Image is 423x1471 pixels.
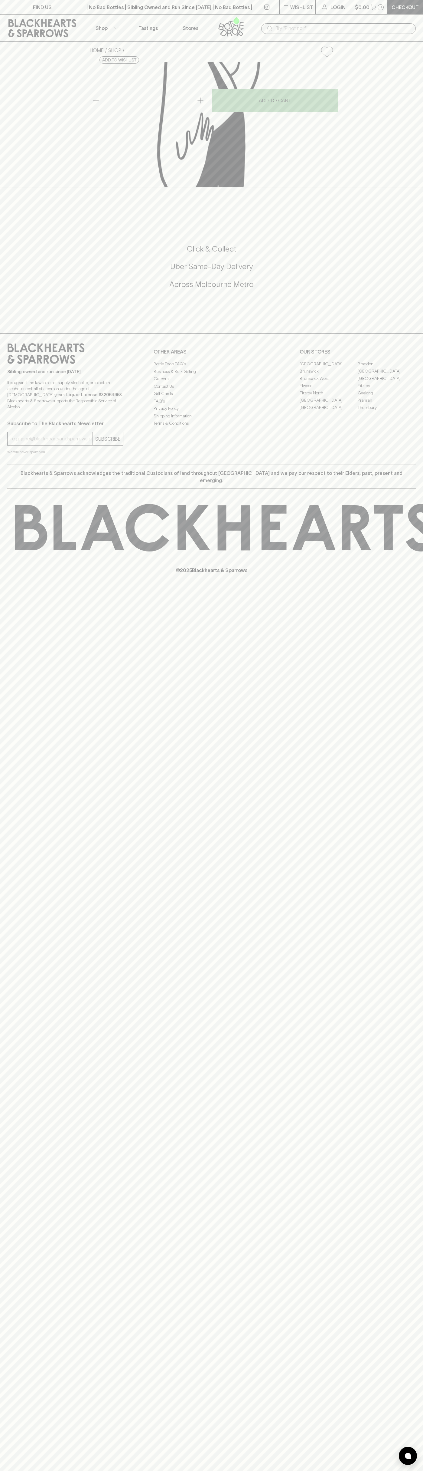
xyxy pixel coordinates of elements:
[358,360,416,367] a: Braddon
[358,389,416,397] a: Geelong
[127,15,169,41] a: Tastings
[183,25,198,32] p: Stores
[276,24,411,33] input: Try "Pinot noir"
[212,89,338,112] button: ADD TO CART
[300,367,358,375] a: Brunswick
[7,369,123,375] p: Sibling owned and run since [DATE]
[358,397,416,404] a: Prahran
[154,348,270,355] p: OTHER AREAS
[169,15,212,41] a: Stores
[154,412,270,420] a: Shipping Information
[300,404,358,411] a: [GEOGRAPHIC_DATA]
[154,383,270,390] a: Contact Us
[7,244,416,254] h5: Click & Collect
[300,375,358,382] a: Brunswick West
[330,4,346,11] p: Login
[95,435,121,443] p: SUBSCRIBE
[7,420,123,427] p: Subscribe to The Blackhearts Newsletter
[300,397,358,404] a: [GEOGRAPHIC_DATA]
[12,434,93,444] input: e.g. jane@blackheartsandsparrows.com.au
[300,382,358,389] a: Elwood
[90,48,104,53] a: HOME
[96,25,108,32] p: Shop
[154,375,270,383] a: Careers
[66,392,122,397] strong: Liquor License #32064953
[108,48,121,53] a: SHOP
[85,15,127,41] button: Shop
[300,348,416,355] p: OUR STORES
[7,262,416,271] h5: Uber Same-Day Delivery
[7,449,123,455] p: We will never spam you
[405,1453,411,1459] img: bubble-icon
[300,389,358,397] a: Fitzroy North
[93,432,123,445] button: SUBSCRIBE
[300,360,358,367] a: [GEOGRAPHIC_DATA]
[99,56,139,64] button: Add to wishlist
[290,4,313,11] p: Wishlist
[7,279,416,289] h5: Across Melbourne Metro
[7,380,123,410] p: It is against the law to sell or supply alcohol to, or to obtain alcohol on behalf of a person un...
[358,382,416,389] a: Fitzroy
[358,404,416,411] a: Thornbury
[379,5,382,9] p: 0
[259,97,291,104] p: ADD TO CART
[33,4,52,11] p: FIND US
[154,390,270,397] a: Gift Cards
[358,375,416,382] a: [GEOGRAPHIC_DATA]
[7,220,416,321] div: Call to action block
[154,360,270,368] a: Bottle Drop FAQ's
[154,397,270,405] a: FAQ's
[85,62,338,187] img: Fonseca Late Bottled Vintage 2018 750ml
[154,405,270,412] a: Privacy Policy
[392,4,419,11] p: Checkout
[138,25,158,32] p: Tastings
[355,4,369,11] p: $0.00
[319,44,335,60] button: Add to wishlist
[12,469,411,484] p: Blackhearts & Sparrows acknowledges the traditional Custodians of land throughout [GEOGRAPHIC_DAT...
[154,420,270,427] a: Terms & Conditions
[358,367,416,375] a: [GEOGRAPHIC_DATA]
[154,368,270,375] a: Business & Bulk Gifting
